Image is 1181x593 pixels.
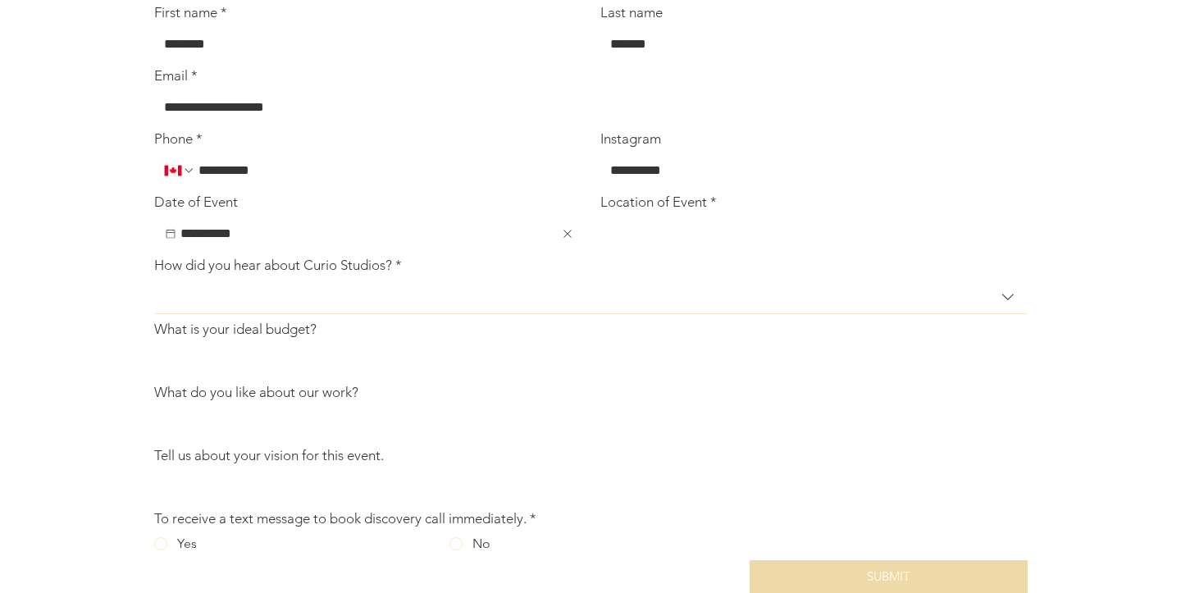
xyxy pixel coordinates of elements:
div: required [154,281,1028,314]
button: Phone. Phone. Select a country code [164,164,195,177]
span: SUBMIT [867,569,910,584]
button: 2026-06-29 Date of Event Clear [561,227,574,240]
label: What do you like about our work? [154,384,358,401]
div: No [472,534,490,554]
div: To receive a text message to book discovery call immediately. [154,510,536,527]
button: 2026-06-29 Date of Event [164,227,177,240]
label: Phone [154,130,203,148]
label: What is your ideal budget? [154,321,317,338]
div: How did you hear about Curio Studios? [154,257,402,274]
label: Date of Event [154,194,238,211]
input: Location of Event [600,217,1018,250]
form: Inquiry Form [154,4,1028,593]
label: Tell us about your vision for this event. [154,447,384,464]
button: SUBMIT [750,560,1028,593]
input: What do you like about our work? [154,408,1018,440]
input: What is your ideal budget? [154,344,1018,377]
label: Location of Event [600,194,717,211]
div: Yes [177,534,197,554]
input: Instagram [600,154,1018,187]
input: Email [154,91,1018,124]
input: Tell us about your vision for this event. [154,471,1018,504]
button: How did you hear about Curio Studios? [154,281,1028,314]
label: Instagram [600,130,661,148]
input: Phone. Phone [195,154,571,187]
